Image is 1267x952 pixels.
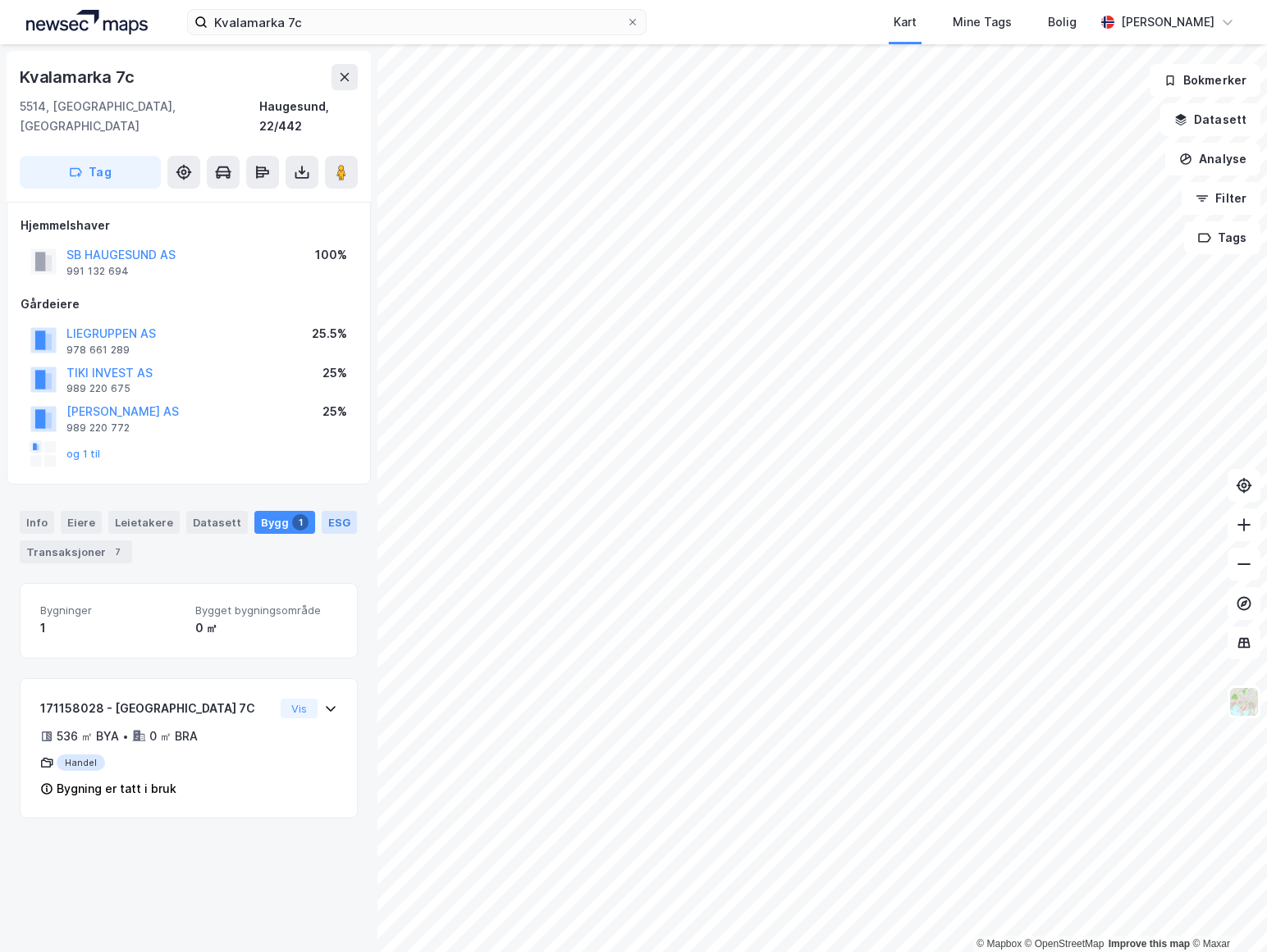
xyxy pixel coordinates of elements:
[977,938,1022,950] a: Mapbox
[1182,182,1260,215] button: Filter
[195,618,337,638] div: 0 ㎡
[1165,143,1260,175] button: Analyse
[21,216,357,235] div: Hjemmelshaver
[1109,938,1190,950] a: Improve this map
[259,97,358,136] div: Haugesund, 22/442
[26,10,148,34] img: logo.a4113a55bc3d86da70a041830d287a7e.svg
[122,730,129,743] div: •
[315,245,347,265] div: 100%
[322,402,347,421] div: 25%
[186,511,248,534] div: Datasett
[1150,64,1260,97] button: Bokmerker
[1048,12,1077,32] div: Bolig
[66,382,130,395] div: 989 220 675
[66,265,129,278] div: 991 132 694
[61,511,102,534] div: Eiere
[1160,103,1260,136] button: Datasett
[40,699,274,718] div: 171158028 - [GEOGRAPHIC_DATA] 7C
[20,64,137,90] div: Kvalamarka 7c
[322,363,347,383] div: 25%
[208,10,626,34] input: Søk på adresse, matrikkel, gårdeiere, leietakere eller personer
[20,156,161,189] button: Tag
[894,12,917,32] div: Kart
[109,544,126,560] div: 7
[322,511,357,534] div: ESG
[281,699,318,718] button: Vis
[312,324,347,344] div: 25.5%
[149,727,198,746] div: 0 ㎡ BRA
[20,540,132,563] div: Transaksjoner
[21,294,357,314] div: Gårdeiere
[1228,686,1260,717] img: Z
[1121,12,1214,32] div: [PERSON_NAME]
[20,511,54,534] div: Info
[66,344,130,357] div: 978 661 289
[1025,938,1105,950] a: OpenStreetMap
[66,421,130,435] div: 989 220 772
[953,12,1012,32] div: Mine Tags
[108,511,180,534] div: Leietakere
[20,97,259,136] div: 5514, [GEOGRAPHIC_DATA], [GEOGRAPHIC_DATA]
[1184,221,1260,254] button: Tags
[57,727,119,746] div: 536 ㎡ BYA
[57,779,176,799] div: Bygning er tatt i bruk
[292,514,309,531] div: 1
[195,604,337,617] span: Bygget bygningsområde
[40,618,182,638] div: 1
[40,604,182,617] span: Bygninger
[254,511,315,534] div: Bygg
[1185,873,1267,952] iframe: Chat Widget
